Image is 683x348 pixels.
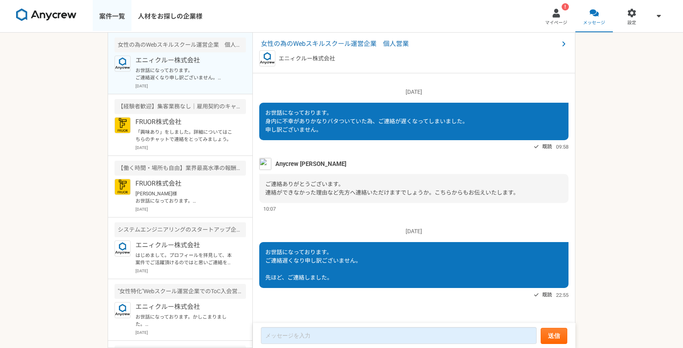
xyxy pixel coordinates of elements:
span: 10:07 [263,205,276,213]
img: FRUOR%E3%83%AD%E3%82%B3%E3%82%99.png [115,117,131,133]
div: 女性の為のWebスキルスクール運営企業 個人営業 [115,37,246,52]
span: ご連絡ありがとうございます。 連絡ができなかった理由など先方へ連絡いただけますでしょうか。こちらからもお伝えいたします。 [265,181,519,196]
div: ! [562,3,569,10]
p: [PERSON_NAME]様 お世話になっております。 [PERSON_NAME]です。 貴社の集客業務なしと記載された、業務委託の求人を拝見させていただいたのですが、そちらの内容でお話を進めて... [135,190,235,205]
p: [DATE] [135,83,246,89]
p: [DATE] [135,268,246,274]
p: エニィクルー株式会社 [279,54,335,63]
span: お世話になっております。 身内に不幸がありかなりバタついていた為、ご連絡が遅くなってしまいました。 申し訳ございません。 [265,110,468,133]
p: [DATE] [135,206,246,212]
p: お世話になっております。かしこまりました。 気になる案件等ございましたらお気軽にご連絡ください。 引き続きよろしくお願い致します。 [135,313,235,328]
div: 【経験者歓迎】集客業務なし｜雇用契約のキャリアアドバイザー [115,99,246,114]
p: FRUOR株式会社 [135,117,235,127]
span: 09:58 [556,143,568,151]
p: お世話になっております。 ご連絡遅くなり申し訳ございません。 先ほど、ご連絡しました。 [135,67,235,81]
button: 送信 [541,328,567,344]
img: logo_text_blue_01.png [115,302,131,318]
img: 8DqYSo04kwAAAAASUVORK5CYII= [16,8,77,21]
p: [DATE] [259,227,568,236]
p: FRUOR株式会社 [135,179,235,188]
p: [DATE] [135,329,246,336]
img: S__5267474.jpg [259,158,271,170]
span: 既読 [542,142,552,151]
p: エニィクルー株式会社 [135,240,235,250]
p: はじめまして。プロフィールを拝見して、本案件でご活躍頂けるのではと思いご連絡を差し上げました。 案件ページの内容をご確認頂き、もし条件など合致されるようでしたら是非詳細をご案内できればと思います... [135,252,235,266]
span: 22:55 [556,291,568,299]
span: 既読 [542,290,552,300]
span: 設定 [627,20,636,26]
div: システムエンジニアリングのスタートアップ企業 生成AIの新規事業のセールスを募集 [115,222,246,237]
img: FRUOR%E3%83%AD%E3%82%B3%E3%82%99.png [115,179,131,195]
span: メッセージ [583,20,605,26]
span: お世話になっております。 ご連絡遅くなり申し訳ございません。 先ほど、ご連絡しました。 [265,249,361,281]
img: logo_text_blue_01.png [259,50,275,66]
p: [DATE] [259,88,568,96]
span: 女性の為のWebスキルスクール運営企業 個人営業 [261,39,559,49]
span: マイページ [545,20,567,26]
span: Anycrew [PERSON_NAME] [275,159,346,168]
p: 「興味あり」をしました。詳細についてはこちらのチャットで連絡をとってみましょう。 [135,128,235,143]
div: 【働く時間・場所も自由】業界最高水準の報酬率を誇るキャリアアドバイザーを募集！ [115,161,246,176]
p: [DATE] [135,145,246,151]
img: logo_text_blue_01.png [115,240,131,257]
p: エニィクルー株式会社 [135,302,235,312]
p: エニィクルー株式会社 [135,56,235,65]
div: "女性特化"Webスクール運営企業でのToC入会営業（フルリモート可） [115,284,246,299]
img: logo_text_blue_01.png [115,56,131,72]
